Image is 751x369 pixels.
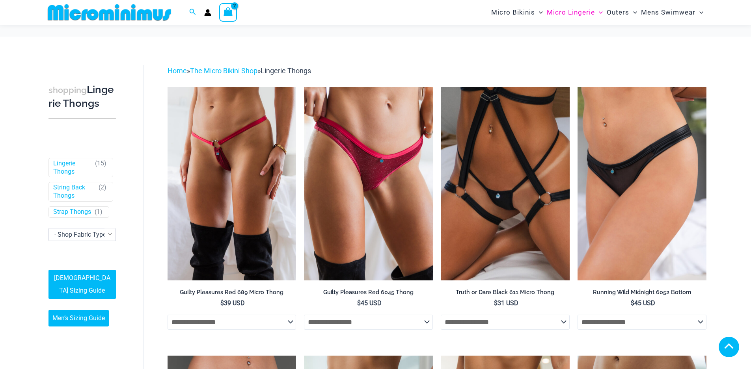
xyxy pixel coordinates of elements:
span: ( ) [95,159,106,176]
span: Mens Swimwear [641,2,695,22]
a: Truth or Dare Black Micro 02Truth or Dare Black 1905 Bodysuit 611 Micro 12Truth or Dare Black 190... [441,87,570,280]
a: View Shopping Cart, 2 items [219,3,237,21]
a: Men’s Sizing Guide [48,310,109,326]
span: $ [357,299,361,307]
a: OutersMenu ToggleMenu Toggle [605,2,639,22]
span: 1 [97,208,100,215]
a: Strap Thongs [53,208,91,216]
span: - Shop Fabric Type [48,228,116,241]
bdi: 31 USD [494,299,518,307]
a: The Micro Bikini Shop [190,67,257,75]
a: Guilty Pleasures Red 6045 Thong 01Guilty Pleasures Red 6045 Thong 02Guilty Pleasures Red 6045 Tho... [304,87,433,280]
a: Search icon link [189,7,196,17]
span: Micro Lingerie [547,2,595,22]
span: Micro Bikinis [491,2,535,22]
nav: Site Navigation [488,1,707,24]
h2: Guilty Pleasures Red 6045 Thong [304,289,433,296]
h2: Guilty Pleasures Red 689 Micro Thong [168,289,296,296]
a: String Back Thongs [53,184,95,200]
span: ( ) [99,184,106,200]
span: Outers [607,2,629,22]
bdi: 39 USD [220,299,245,307]
img: MM SHOP LOGO FLAT [45,4,174,21]
a: Micro BikinisMenu ToggleMenu Toggle [489,2,545,22]
a: Account icon link [204,9,211,16]
span: 15 [97,159,104,167]
a: Home [168,67,187,75]
h3: Lingerie Thongs [48,83,116,110]
span: ( ) [95,208,102,216]
span: Menu Toggle [535,2,543,22]
a: Truth or Dare Black 611 Micro Thong [441,289,570,299]
a: Lingerie Thongs [53,159,91,176]
img: Truth or Dare Black Micro 02 [441,87,570,280]
span: Lingerie Thongs [261,67,311,75]
span: » » [168,67,311,75]
a: Guilty Pleasures Red 689 Micro 01Guilty Pleasures Red 689 Micro 02Guilty Pleasures Red 689 Micro 02 [168,87,296,280]
a: Guilty Pleasures Red 689 Micro Thong [168,289,296,299]
span: $ [220,299,224,307]
img: Guilty Pleasures Red 6045 Thong 01 [304,87,433,280]
span: $ [631,299,634,307]
h2: Running Wild Midnight 6052 Bottom [578,289,706,296]
span: Menu Toggle [695,2,703,22]
a: Mens SwimwearMenu ToggleMenu Toggle [639,2,705,22]
span: Menu Toggle [629,2,637,22]
span: shopping [48,85,87,95]
a: [DEMOGRAPHIC_DATA] Sizing Guide [48,270,116,299]
span: $ [494,299,498,307]
a: Guilty Pleasures Red 6045 Thong [304,289,433,299]
a: Running Wild Midnight 6052 Bottom 01Running Wild Midnight 1052 Top 6052 Bottom 05Running Wild Mid... [578,87,706,280]
span: 2 [101,184,104,191]
img: Running Wild Midnight 6052 Bottom 01 [578,87,706,280]
h2: Truth or Dare Black 611 Micro Thong [441,289,570,296]
img: Guilty Pleasures Red 689 Micro 01 [168,87,296,280]
a: Running Wild Midnight 6052 Bottom [578,289,706,299]
bdi: 45 USD [631,299,655,307]
bdi: 45 USD [357,299,382,307]
span: Menu Toggle [595,2,603,22]
span: - Shop Fabric Type [49,228,116,241]
a: Micro LingerieMenu ToggleMenu Toggle [545,2,605,22]
span: - Shop Fabric Type [54,231,106,238]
